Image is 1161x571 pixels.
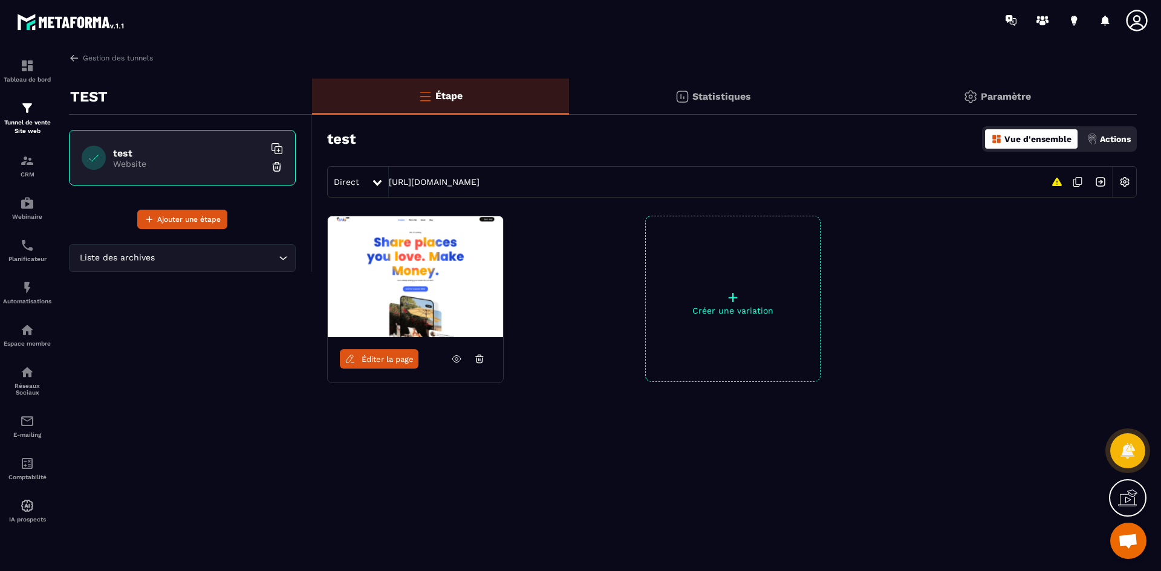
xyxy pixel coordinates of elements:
img: arrow-next.bcc2205e.svg [1089,170,1112,193]
p: CRM [3,171,51,178]
img: formation [20,59,34,73]
div: Search for option [69,244,296,272]
p: Actions [1100,134,1131,144]
span: Liste des archives [77,251,157,265]
img: trash [271,161,283,173]
img: arrow [69,53,80,63]
img: dashboard-orange.40269519.svg [991,134,1002,144]
p: Comptabilité [3,474,51,480]
a: accountantaccountantComptabilité [3,447,51,489]
a: Gestion des tunnels [69,53,153,63]
span: Direct [334,177,359,187]
p: Webinaire [3,213,51,220]
a: schedulerschedulerPlanificateur [3,229,51,271]
p: Website [113,159,264,169]
img: automations [20,196,34,210]
p: Planificateur [3,256,51,262]
a: Ouvrir le chat [1110,523,1146,559]
h6: test [113,147,264,159]
a: formationformationCRM [3,144,51,187]
p: TEST [70,85,108,109]
img: setting-gr.5f69749f.svg [963,89,978,104]
img: logo [17,11,126,33]
p: Créer une variation [646,306,820,315]
a: automationsautomationsAutomatisations [3,271,51,314]
a: formationformationTableau de bord [3,50,51,92]
img: email [20,414,34,428]
a: Éditer la page [340,349,418,369]
img: stats.20deebd0.svg [675,89,689,104]
img: actions.d6e523a2.png [1087,134,1098,144]
a: [URL][DOMAIN_NAME] [389,177,480,187]
a: formationformationTunnel de vente Site web [3,92,51,144]
p: Paramètre [981,91,1031,102]
a: social-networksocial-networkRéseaux Sociaux [3,356,51,405]
p: Espace membre [3,340,51,347]
p: Réseaux Sociaux [3,382,51,396]
img: formation [20,101,34,115]
img: formation [20,153,34,168]
a: emailemailE-mailing [3,405,51,447]
a: automationsautomationsWebinaire [3,187,51,229]
img: automations [20,280,34,295]
button: Ajouter une étape [137,210,227,229]
p: Vue d'ensemble [1004,134,1072,144]
img: automations [20,323,34,337]
img: social-network [20,365,34,379]
p: E-mailing [3,431,51,438]
img: setting-w.858f3a88.svg [1113,170,1136,193]
img: image [328,216,503,337]
a: automationsautomationsEspace membre [3,314,51,356]
img: scheduler [20,238,34,253]
span: Éditer la page [362,355,414,364]
img: bars-o.4a397970.svg [418,89,432,103]
img: accountant [20,456,34,471]
p: Tableau de bord [3,76,51,83]
p: Tunnel de vente Site web [3,118,51,135]
input: Search for option [157,251,276,265]
img: automations [20,498,34,513]
p: Automatisations [3,298,51,305]
p: IA prospects [3,516,51,523]
p: Étape [435,90,463,102]
h3: test [327,131,356,147]
p: Statistiques [692,91,751,102]
span: Ajouter une étape [157,213,221,225]
p: + [646,289,820,306]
